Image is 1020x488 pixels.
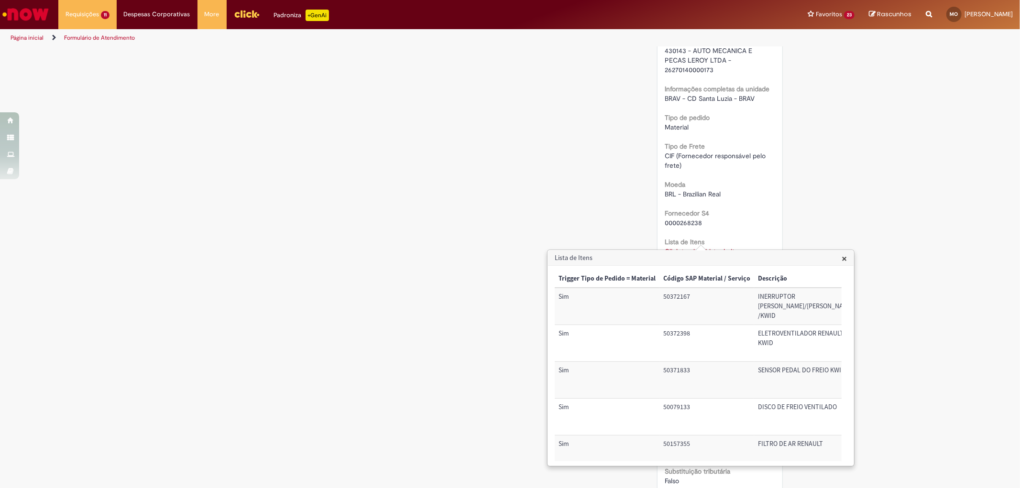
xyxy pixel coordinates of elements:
[659,270,754,288] th: Código SAP Material / Serviço
[754,399,857,435] td: Descrição: DISCO DE FREIO VENTILADO
[754,435,857,472] td: Descrição: FILTRO DE AR RENAULT
[665,152,768,170] span: CIF (Fornecedor responsável pelo frete)
[555,362,659,399] td: Trigger Tipo de Pedido = Material: Sim
[869,10,911,19] a: Rascunhos
[306,10,329,21] p: +GenAi
[124,10,190,19] span: Despesas Corporativas
[659,435,754,472] td: Código SAP Material / Serviço: 50157355
[950,11,958,17] span: MO
[555,288,659,325] td: Trigger Tipo de Pedido = Material: Sim
[659,362,754,399] td: Código SAP Material / Serviço: 50371833
[555,325,659,362] td: Trigger Tipo de Pedido = Material: Sim
[234,7,260,21] img: click_logo_yellow_360x200.png
[844,11,855,19] span: 23
[555,435,659,472] td: Trigger Tipo de Pedido = Material: Sim
[11,34,44,42] a: Página inicial
[665,467,730,476] b: Substituição tributária
[547,249,855,466] div: Lista de Itens
[665,238,704,246] b: Lista de Itens
[665,477,679,485] span: Falso
[665,94,755,103] span: BRAV - CD Santa Luzia - BRAV
[1,5,50,24] img: ServiceNow
[816,10,842,19] span: Favoritos
[665,247,745,256] a: Click to view Lista de Itens
[665,85,769,93] b: Informações completas da unidade
[842,252,847,265] span: ×
[665,190,721,198] span: BRL - Brazilian Real
[665,142,705,151] b: Tipo de Frete
[665,180,685,189] b: Moeda
[665,209,709,217] b: Fornecedor S4
[842,253,847,263] button: Close
[101,11,110,19] span: 11
[754,362,857,399] td: Descrição: SENSOR PEDAL DO FREIO KWID
[665,218,702,227] span: 0000268238
[665,113,710,122] b: Tipo de pedido
[665,123,689,131] span: Material
[754,270,857,288] th: Descrição
[877,10,911,19] span: Rascunhos
[7,29,673,47] ul: Trilhas de página
[665,46,754,74] span: 430143 - AUTO MECANICA E PECAS LEROY LTDA - 26270140000173
[64,34,135,42] a: Formulário de Atendimento
[66,10,99,19] span: Requisições
[754,288,857,325] td: Descrição: INERRUPTOR FREIO MEGANE/LOGAN /KWID
[205,10,219,19] span: More
[548,250,854,266] h3: Lista de Itens
[659,399,754,435] td: Código SAP Material / Serviço: 50079133
[555,270,659,288] th: Trigger Tipo de Pedido = Material
[965,10,1013,18] span: [PERSON_NAME]
[659,325,754,362] td: Código SAP Material / Serviço: 50372398
[555,399,659,435] td: Trigger Tipo de Pedido = Material: Sim
[274,10,329,21] div: Padroniza
[754,325,857,362] td: Descrição: ELETROVENTILADOR RENAULT KWID
[659,288,754,325] td: Código SAP Material / Serviço: 50372167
